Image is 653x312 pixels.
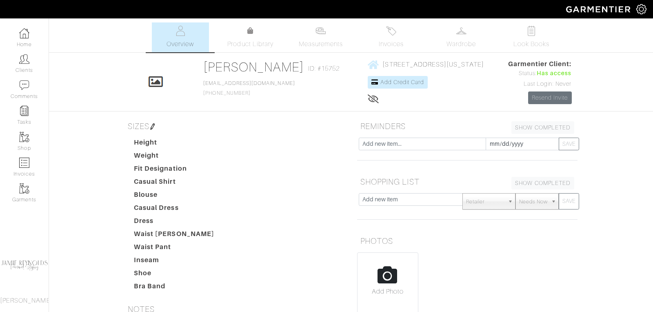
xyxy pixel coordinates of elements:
[526,26,537,36] img: todo-9ac3debb85659649dc8f770b8b6100bb5dab4b48dedcbae339e5042a72dfd3cc.svg
[124,118,345,134] h5: SIZES
[227,39,273,49] span: Product Library
[382,61,484,68] span: [STREET_ADDRESS][US_STATE]
[559,193,579,209] button: SAVE
[128,190,221,203] dt: Blouse
[19,28,29,38] img: dashboard-icon-dbcd8f5a0b271acd01030246c82b418ddd0df26cd7fceb0bd07c9910d44c42f6.png
[128,268,221,281] dt: Shoe
[149,123,156,130] img: pen-cf24a1663064a2ec1b9c1bd2387e9de7a2fa800b781884d57f21acf72779bad2.png
[362,22,420,52] a: Invoices
[167,39,194,49] span: Overview
[368,59,484,69] a: [STREET_ADDRESS][US_STATE]
[152,22,209,52] a: Overview
[357,118,577,134] h5: REMINDERS
[19,158,29,168] img: orders-icon-0abe47150d42831381b5fb84f609e132dff9fe21cb692f30cb5eec754e2cba89.png
[359,138,486,150] input: Add new item...
[128,138,221,151] dt: Height
[380,79,424,85] span: Add Credit Card
[528,91,572,104] a: Resend Invite
[503,22,560,52] a: Look Books
[128,281,221,294] dt: Bra Band
[19,132,29,142] img: garments-icon-b7da505a4dc4fd61783c78ac3ca0ef83fa9d6f193b1c9dc38574b1d14d53ca28.png
[19,106,29,116] img: reminder-icon-8004d30b9f0a5d33ae49ab947aed9ed385cf756f9e5892f1edd6e32f2345188e.png
[128,203,221,216] dt: Casual Dress
[368,76,428,89] a: Add Credit Card
[19,54,29,64] img: clients-icon-6bae9207a08558b7cb47a8932f037763ab4055f8c8b6bfacd5dc20c3e0201464.png
[636,4,646,14] img: gear-icon-white-bd11855cb880d31180b6d7d6211b90ccbf57a29d726f0c71d8c61bd08dd39cc2.png
[466,194,504,210] span: Retailer
[128,255,221,268] dt: Inseam
[562,2,636,16] img: garmentier-logo-header-white-b43fb05a5012e4ada735d5af1a66efaba907eab6374d6393d1fbf88cb4ef424d.png
[379,39,404,49] span: Invoices
[511,177,574,189] a: SHOW COMPLETED
[315,26,326,36] img: measurements-466bbee1fd09ba9460f595b01e5d73f9e2bff037440d3c8f018324cb6cdf7a4a.svg
[203,60,304,74] a: [PERSON_NAME]
[299,39,343,49] span: Measurements
[128,229,221,242] dt: Waist [PERSON_NAME]
[508,80,572,89] div: Last Login: Never
[537,69,572,78] span: Has access
[203,80,295,96] span: [PHONE_NUMBER]
[292,22,350,52] a: Measurements
[128,151,221,164] dt: Weight
[128,177,221,190] dt: Casual Shirt
[128,242,221,255] dt: Waist Pant
[222,26,279,49] a: Product Library
[175,26,185,36] img: basicinfo-40fd8af6dae0f16599ec9e87c0ef1c0a1fdea2edbe929e3d69a839185d80c458.svg
[446,39,476,49] span: Wardrobe
[308,64,340,74] span: ID: #15752
[433,22,490,52] a: Wardrobe
[508,59,572,69] span: Garmentier Client:
[19,80,29,90] img: comment-icon-a0a6a9ef722e966f86d9cbdc48e553b5cf19dbc54f86b18d962a5391bc8f6eb6.png
[519,194,548,210] span: Needs Now
[386,26,396,36] img: orders-27d20c2124de7fd6de4e0e44c1d41de31381a507db9b33961299e4e07d508b8c.svg
[357,174,577,190] h5: SHOPPING LIST
[513,39,550,49] span: Look Books
[559,138,579,150] button: SAVE
[203,80,295,86] a: [EMAIL_ADDRESS][DOMAIN_NAME]
[128,164,221,177] dt: Fit Designation
[511,121,574,134] a: SHOW COMPLETED
[359,193,463,206] input: Add new item
[357,233,577,249] h5: PHOTOS
[19,183,29,194] img: garments-icon-b7da505a4dc4fd61783c78ac3ca0ef83fa9d6f193b1c9dc38574b1d14d53ca28.png
[456,26,466,36] img: wardrobe-487a4870c1b7c33e795ec22d11cfc2ed9d08956e64fb3008fe2437562e282088.svg
[508,69,572,78] div: Status:
[128,216,221,229] dt: Dress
